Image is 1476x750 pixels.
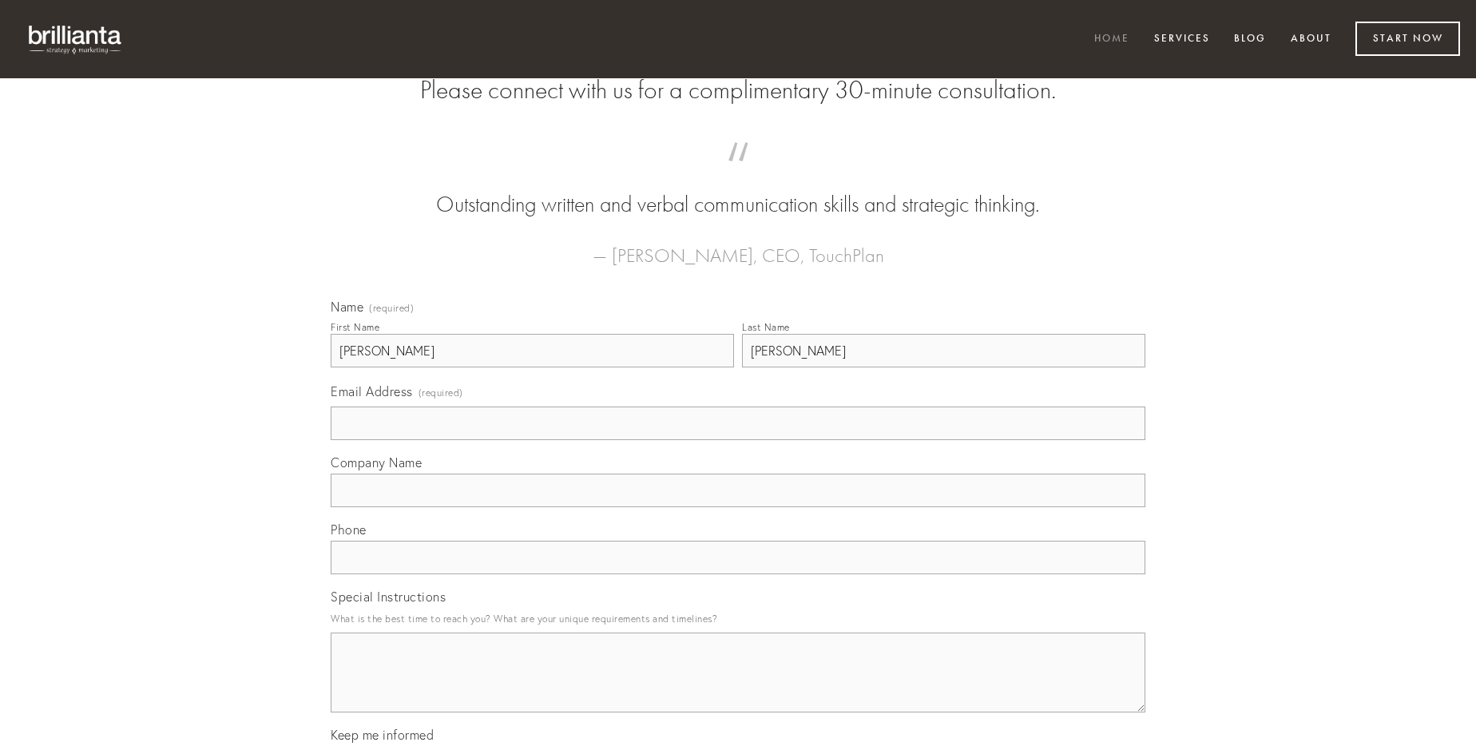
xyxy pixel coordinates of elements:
[1084,26,1140,53] a: Home
[419,382,463,403] span: (required)
[356,158,1120,189] span: “
[331,522,367,538] span: Phone
[1355,22,1460,56] a: Start Now
[331,608,1145,629] p: What is the best time to reach you? What are your unique requirements and timelines?
[1224,26,1276,53] a: Blog
[331,589,446,605] span: Special Instructions
[356,220,1120,272] figcaption: — [PERSON_NAME], CEO, TouchPlan
[1144,26,1220,53] a: Services
[331,727,434,743] span: Keep me informed
[356,158,1120,220] blockquote: Outstanding written and verbal communication skills and strategic thinking.
[331,383,413,399] span: Email Address
[331,321,379,333] div: First Name
[369,304,414,313] span: (required)
[331,454,422,470] span: Company Name
[16,16,136,62] img: brillianta - research, strategy, marketing
[331,299,363,315] span: Name
[1280,26,1342,53] a: About
[331,75,1145,105] h2: Please connect with us for a complimentary 30-minute consultation.
[742,321,790,333] div: Last Name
